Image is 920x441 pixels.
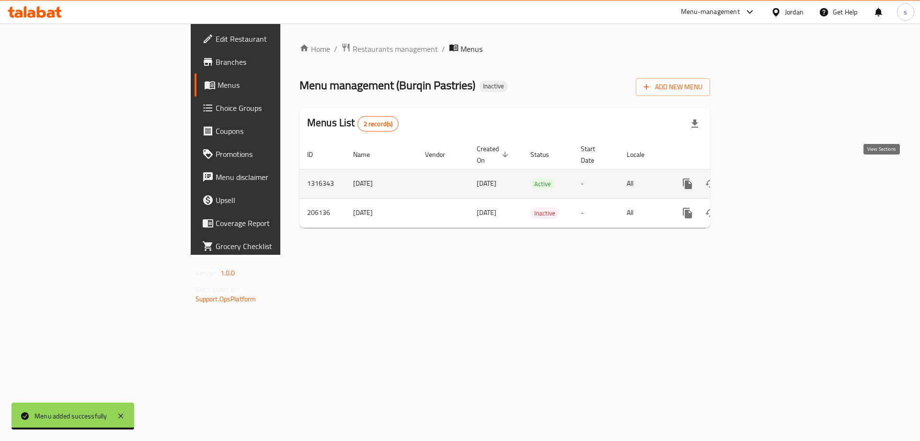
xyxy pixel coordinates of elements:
span: Name [353,149,382,160]
span: [DATE] [477,206,496,219]
h2: Menus List [307,116,399,131]
a: Upsell [195,189,345,212]
span: Created On [477,143,511,166]
td: [DATE] [345,198,417,227]
span: [DATE] [477,177,496,190]
span: Version: [195,267,219,279]
span: Coupons [216,125,337,137]
td: All [619,198,668,227]
li: / [442,43,445,55]
td: - [573,198,619,227]
table: enhanced table [299,140,776,228]
span: 1.0.0 [220,267,235,279]
button: Change Status [699,172,722,195]
a: Choice Groups [195,96,345,119]
button: more [676,202,699,225]
span: Inactive [479,82,508,90]
div: Menu-management [681,6,740,18]
span: Add New Menu [644,81,702,93]
td: All [619,169,668,198]
td: [DATE] [345,169,417,198]
div: Inactive [479,81,508,92]
button: Add New Menu [636,78,710,96]
a: Menus [195,73,345,96]
button: Change Status [699,202,722,225]
span: Active [530,179,555,190]
span: Branches [216,56,337,68]
span: Choice Groups [216,102,337,114]
span: Menus [460,43,483,55]
span: Vendor [425,149,458,160]
span: s [904,7,907,17]
span: Menu disclaimer [216,171,337,183]
div: Export file [683,112,706,135]
div: Inactive [530,207,559,219]
span: Start Date [581,143,608,166]
a: Branches [195,50,345,73]
span: Menus [218,79,337,91]
span: Inactive [530,208,559,219]
div: Total records count [357,116,399,131]
a: Menu disclaimer [195,166,345,189]
span: Status [530,149,562,160]
a: Support.OpsPlatform [195,293,256,305]
span: Grocery Checklist [216,240,337,252]
nav: breadcrumb [299,43,710,55]
span: Upsell [216,194,337,206]
div: Menu added successfully [34,411,107,421]
a: Coverage Report [195,212,345,235]
a: Promotions [195,143,345,166]
a: Restaurants management [341,43,438,55]
span: Promotions [216,148,337,160]
span: Get support on: [195,283,240,296]
span: Locale [627,149,657,160]
a: Edit Restaurant [195,27,345,50]
span: 2 record(s) [358,119,399,129]
span: Menu management ( Burqin Pastries ) [299,74,475,96]
span: ID [307,149,325,160]
th: Actions [668,140,776,169]
a: Coupons [195,119,345,143]
div: Jordan [785,7,804,17]
span: Coverage Report [216,217,337,229]
a: Grocery Checklist [195,235,345,258]
span: Edit Restaurant [216,33,337,45]
td: - [573,169,619,198]
button: more [676,172,699,195]
span: Restaurants management [353,43,438,55]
